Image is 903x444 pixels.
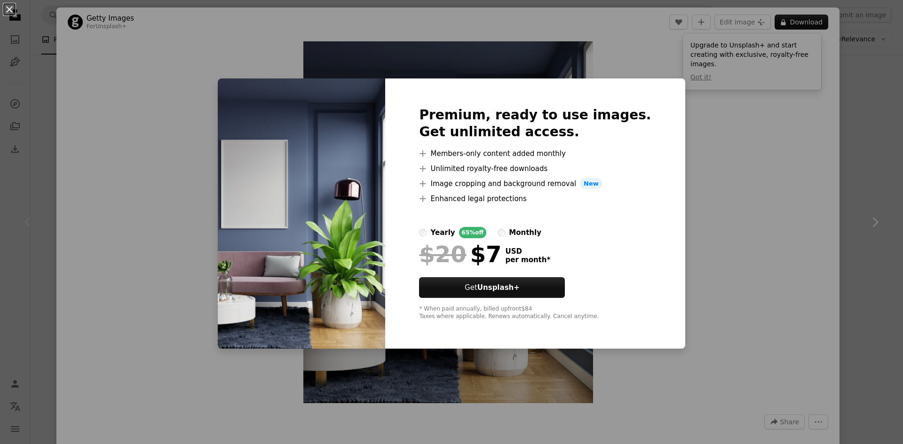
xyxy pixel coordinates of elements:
[419,148,651,159] li: Members-only content added monthly
[419,193,651,204] li: Enhanced legal protections
[459,227,487,238] div: 65% off
[419,178,651,189] li: Image cropping and background removal
[498,229,505,236] input: monthly
[509,227,541,238] div: monthly
[419,305,651,320] div: * When paid annually, billed upfront $84 Taxes where applicable. Renews automatically. Cancel any...
[505,256,550,264] span: per month *
[419,163,651,174] li: Unlimited royalty-free downloads
[419,277,565,298] button: GetUnsplash+
[505,247,550,256] span: USD
[419,107,651,140] h2: Premium, ready to use images. Get unlimited access.
[430,227,455,238] div: yearly
[580,178,602,189] span: New
[419,242,501,266] div: $7
[419,242,466,266] span: $20
[218,78,385,349] img: premium_photo-1683133976227-955341ed26b8
[477,283,520,292] strong: Unsplash+
[419,229,427,236] input: yearly65%off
